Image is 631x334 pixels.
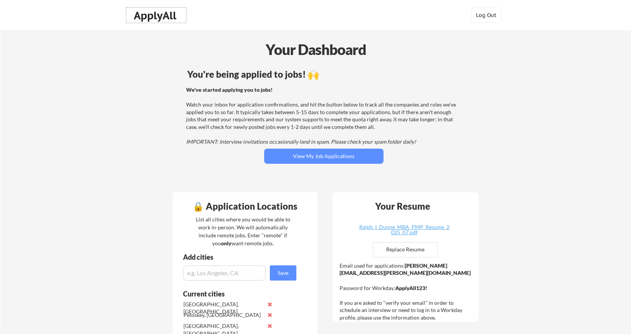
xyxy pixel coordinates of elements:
[365,202,440,211] div: Your Resume
[186,86,459,146] div: Watch your inbox for application confirmations, and hit the button below to track all the compani...
[340,262,473,321] div: Email used for applications: Password for Workday: If you are asked to "verify your email" in ord...
[183,254,298,260] div: Add cities
[183,290,288,297] div: Current cities
[221,240,232,246] strong: only
[270,265,296,281] button: Save
[264,149,384,164] button: View My Job Applications
[183,311,263,319] div: Petoskey, [GEOGRAPHIC_DATA]
[395,285,427,291] strong: ApplyAll123!
[183,265,266,281] input: e.g. Los Angeles, CA
[1,39,631,60] div: Your Dashboard
[186,86,272,93] strong: We've started applying you to jobs!
[340,262,471,276] strong: [PERSON_NAME][EMAIL_ADDRESS][PERSON_NAME][DOMAIN_NAME]
[359,224,449,236] a: Ralph_I_Dunne_MBA_PMP_Resume_2025_07.pdf
[186,138,416,145] em: IMPORTANT: Interview invitations occasionally land in spam. Please check your spam folder daily!
[359,224,449,235] div: Ralph_I_Dunne_MBA_PMP_Resume_2025_07.pdf
[191,215,295,247] div: List all cities where you would be able to work in-person. We will automatically include remote j...
[175,202,316,211] div: 🔒 Application Locations
[187,70,460,79] div: You're being applied to jobs! 🙌
[134,9,178,22] div: ApplyAll
[471,8,501,23] button: Log Out
[183,301,263,315] div: [GEOGRAPHIC_DATA], [GEOGRAPHIC_DATA]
